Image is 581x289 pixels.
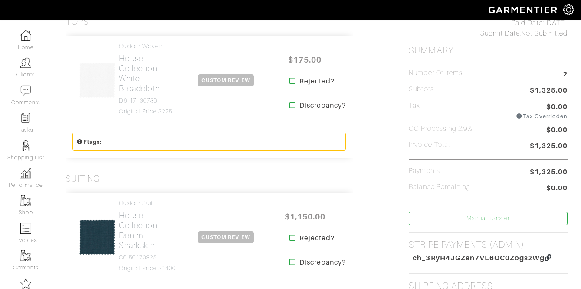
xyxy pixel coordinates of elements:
[409,250,568,266] a: ch_3RyH4JGZen7VL6OC0ZogszWg
[279,50,331,69] span: $175.00
[409,102,420,117] h5: Tax
[516,112,568,120] div: Tax Overridden
[20,30,31,41] img: dashboard-icon-dbcd8f5a0b271acd01030246c82b418ddd0df26cd7fceb0bd07c9910d44c42f6.png
[119,199,177,207] h4: Custom Suit
[20,113,31,123] img: reminder-icon-8004d30b9f0a5d33ae49ab947aed9ed385cf756f9e5892f1edd6e32f2345188e.png
[409,141,450,149] h5: Invoice Total
[20,223,31,234] img: orders-icon-0abe47150d42831381b5fb84f609e132dff9fe21cb692f30cb5eec754e2cba89.png
[198,76,254,84] a: CUSTOM REVIEW
[409,239,524,250] h2: STRIPE PAYMENTS (ADMIN)
[198,231,254,243] span: CUSTOM REVIEW
[20,57,31,68] img: clients-icon-6bae9207a08558b7cb47a8932f037763ab4055f8c8b6bfacd5dc20c3e0201464.png
[530,141,568,153] span: $1,325.00
[413,254,544,262] span: ch_3RyH4JGZen7VL6OC0ZogszWg
[79,219,115,256] img: bLf2gdbKNsJyCvqTT884VciG
[20,250,31,261] img: garments-icon-b7da505a4dc4fd61783c78ac3ca0ef83fa9d6f193b1c9dc38574b1d14d53ca28.png
[299,233,335,243] strong: Rejected?
[546,183,568,195] span: $0.00
[119,199,177,272] a: Custom Suit House Collection - Denim Sharkskin C6-50170925 Original price $1400
[279,207,331,226] span: $1,150.00
[563,69,568,81] span: 2
[546,102,568,112] span: $0.00
[66,17,89,27] h3: Tops
[198,233,254,241] a: CUSTOM REVIEW
[119,43,177,50] h4: Custom Woven
[299,76,335,86] strong: Rejected?
[119,97,177,104] h4: D6-47130786
[409,125,473,133] h5: CC Processing 2.9%
[119,210,177,250] h2: House Collection - Denim Sharkskin
[119,43,177,115] a: Custom Woven House Collection - White Broadcloth D6-47130786 Original price $225
[198,74,254,86] span: CUSTOM REVIEW
[20,195,31,206] img: garments-icon-b7da505a4dc4fd61783c78ac3ca0ef83fa9d6f193b1c9dc38574b1d14d53ca28.png
[119,265,177,272] h4: Original price $1400
[484,2,563,17] img: garmentier-logo-header-white-b43fb05a5012e4ada735d5af1a66efaba907eab6374d6393d1fbf88cb4ef424d.png
[119,254,177,261] h4: C6-50170925
[20,168,31,179] img: graph-8b7af3c665d003b59727f371ae50e7771705bf0c487971e6e97d053d13c5068d.png
[79,62,115,99] img: xgmn3M6FcHSLGSbFSpDnLudL
[299,257,346,268] strong: Discrepancy?
[563,4,574,15] img: gear-icon-white-bd11855cb880d31180b6d7d6211b90ccbf57a29d726f0c71d8c61bd08dd39cc2.png
[480,30,522,37] span: Submit Date:
[119,108,177,115] h4: Original price $225
[409,183,470,191] h5: Balance Remaining
[546,125,568,136] span: $0.00
[409,45,568,56] h2: Summary
[299,100,346,111] strong: Discrepancy?
[409,69,463,77] h5: Number of Items
[530,85,568,97] span: $1,325.00
[409,167,440,175] h5: Payments
[530,167,568,177] span: $1,325.00
[66,173,100,184] h3: Suiting
[409,85,436,93] h5: Subtotal
[409,18,568,39] div: [DATE] Not Submitted
[76,139,102,145] small: Flags:
[119,53,177,93] h2: House Collection - White Broadcloth
[20,140,31,151] img: stylists-icon-eb353228a002819b7ec25b43dbf5f0378dd9e0616d9560372ff212230b889e62.png
[20,278,31,289] img: companies-icon-14a0f246c7e91f24465de634b560f0151b0cc5c9ce11af5fac52e6d7d6371812.png
[409,212,568,225] a: Manual transfer
[512,19,544,27] span: Paid Date:
[20,85,31,96] img: comment-icon-a0a6a9ef722e966f86d9cbdc48e553b5cf19dbc54f86b18d962a5391bc8f6eb6.png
